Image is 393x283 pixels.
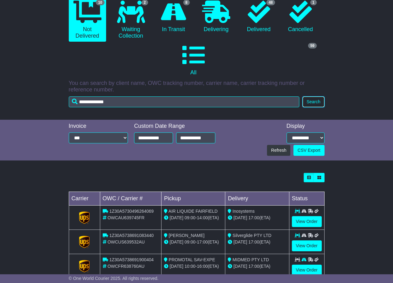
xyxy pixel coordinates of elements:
a: View Order [292,240,322,251]
span: 1Z30A5738691900404 [109,257,153,262]
span: OWCFR638760AU [107,264,144,269]
img: GetCarrierServiceLogo [79,211,90,224]
div: - (ETA) [164,239,222,245]
span: 14:00 [197,215,208,220]
span: Inosystems [232,209,255,214]
span: 59 [308,43,316,49]
div: (ETA) [228,239,286,245]
td: OWC / Carrier # [100,192,161,206]
span: 17:00 [197,239,208,244]
span: [DATE] [233,264,247,269]
button: Refresh [267,145,290,156]
div: Custom Date Range [134,123,215,130]
div: - (ETA) [164,263,222,270]
div: Invoice [69,123,128,130]
span: 1Z30A5738691083440 [109,233,153,238]
span: 17:00 [248,239,259,244]
td: Status [289,192,324,206]
p: You can search by client name, OWC tracking number, carrier name, carrier tracking number or refe... [69,80,325,93]
div: (ETA) [228,263,286,270]
div: Display [287,123,325,130]
a: 59 All [69,42,318,78]
span: MIDMED PTY LTD [232,257,269,262]
span: 10:00 [185,264,195,269]
span: 17:00 [248,264,259,269]
span: 09:00 [185,215,195,220]
span: Silverglide PTY LTD [232,233,271,238]
span: [DATE] [170,264,183,269]
img: GetCarrierServiceLogo [79,236,90,248]
a: View Order [292,216,322,227]
span: PROMOTAL SAV-EXPE [169,257,215,262]
span: OWCAU639745FR [107,215,144,220]
span: © One World Courier 2025. All rights reserved. [69,276,159,281]
span: [DATE] [233,239,247,244]
span: [DATE] [170,239,183,244]
img: GetCarrierServiceLogo [79,260,90,272]
a: CSV Export [293,145,324,156]
button: Search [302,96,324,107]
span: 16:00 [197,264,208,269]
a: View Order [292,265,322,276]
td: Pickup [161,192,225,206]
div: - (ETA) [164,215,222,221]
span: OWCUS639532AU [107,239,145,244]
span: [DATE] [170,215,183,220]
span: 17:00 [248,215,259,220]
td: Delivery [225,192,289,206]
span: 09:00 [185,239,195,244]
td: Carrier [69,192,100,206]
div: (ETA) [228,215,286,221]
span: 1Z30A5730496264069 [109,209,153,214]
span: [PERSON_NAME] [169,233,204,238]
span: AIR LIQUIDE FAIRFIELD [168,209,218,214]
span: [DATE] [233,215,247,220]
